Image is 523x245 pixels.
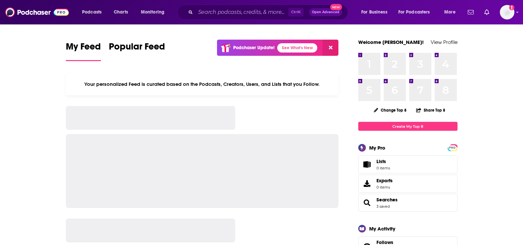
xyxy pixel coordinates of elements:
span: Popular Feed [109,41,165,56]
a: View Profile [431,39,458,45]
span: Ctrl K [288,8,304,17]
span: My Feed [66,41,101,56]
a: My Feed [66,41,101,61]
button: Open AdvancedNew [309,8,342,16]
a: Searches [361,198,374,207]
span: For Business [361,8,387,17]
span: Open Advanced [312,11,339,14]
span: Lists [361,160,374,169]
a: Show notifications dropdown [482,7,492,18]
span: Logged in as nicole.koremenos [500,5,514,19]
a: 3 saved [376,204,390,209]
a: Exports [358,175,458,192]
a: PRO [449,145,457,150]
button: Share Top 8 [416,104,446,117]
span: New [330,4,342,10]
button: Change Top 8 [370,106,411,114]
img: User Profile [500,5,514,19]
button: open menu [440,7,464,17]
span: 0 items [376,185,393,190]
div: Search podcasts, credits, & more... [184,5,354,20]
a: Searches [376,197,398,203]
button: Show profile menu [500,5,514,19]
button: open menu [394,7,440,17]
button: open menu [77,7,110,17]
p: Podchaser Update! [233,45,275,51]
img: Podchaser - Follow, Share and Rate Podcasts [5,6,69,18]
span: Lists [376,158,390,164]
a: Create My Top 8 [358,122,458,131]
span: Exports [376,178,393,184]
span: Exports [361,179,374,188]
input: Search podcasts, credits, & more... [196,7,288,17]
a: See What's New [277,43,317,52]
div: My Pro [369,145,385,151]
a: Charts [109,7,132,17]
div: My Activity [369,226,395,232]
span: For Podcasters [398,8,430,17]
div: Your personalized Feed is curated based on the Podcasts, Creators, Users, and Lists that you Follow. [66,73,339,95]
span: 0 items [376,166,390,170]
a: Show notifications dropdown [465,7,476,18]
span: More [444,8,456,17]
button: open menu [357,7,396,17]
span: Lists [376,158,386,164]
svg: Add a profile image [509,5,514,10]
span: Charts [114,8,128,17]
span: Monitoring [141,8,164,17]
a: Lists [358,156,458,173]
button: open menu [136,7,173,17]
span: Searches [358,194,458,212]
span: Podcasts [82,8,102,17]
a: Popular Feed [109,41,165,61]
a: Welcome [PERSON_NAME]! [358,39,424,45]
